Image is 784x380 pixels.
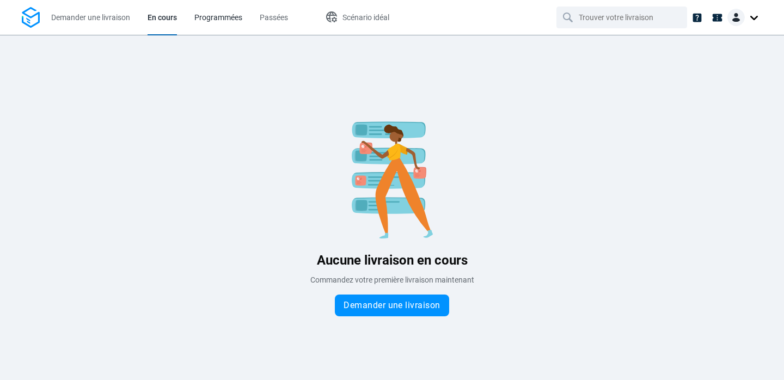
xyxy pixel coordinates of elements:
[342,13,389,22] span: Scénario idéal
[727,9,745,26] img: Client
[310,116,474,239] img: Blank slate
[335,295,449,316] button: Demander une livraison
[148,13,177,22] span: En cours
[344,301,440,310] span: Demander une livraison
[579,7,667,28] input: Trouver votre livraison
[317,253,468,268] span: Aucune livraison en cours
[194,13,242,22] span: Programmées
[260,13,288,22] span: Passées
[310,275,474,284] span: Commandez votre première livraison maintenant
[22,7,40,28] img: Logo
[51,13,130,22] span: Demander une livraison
